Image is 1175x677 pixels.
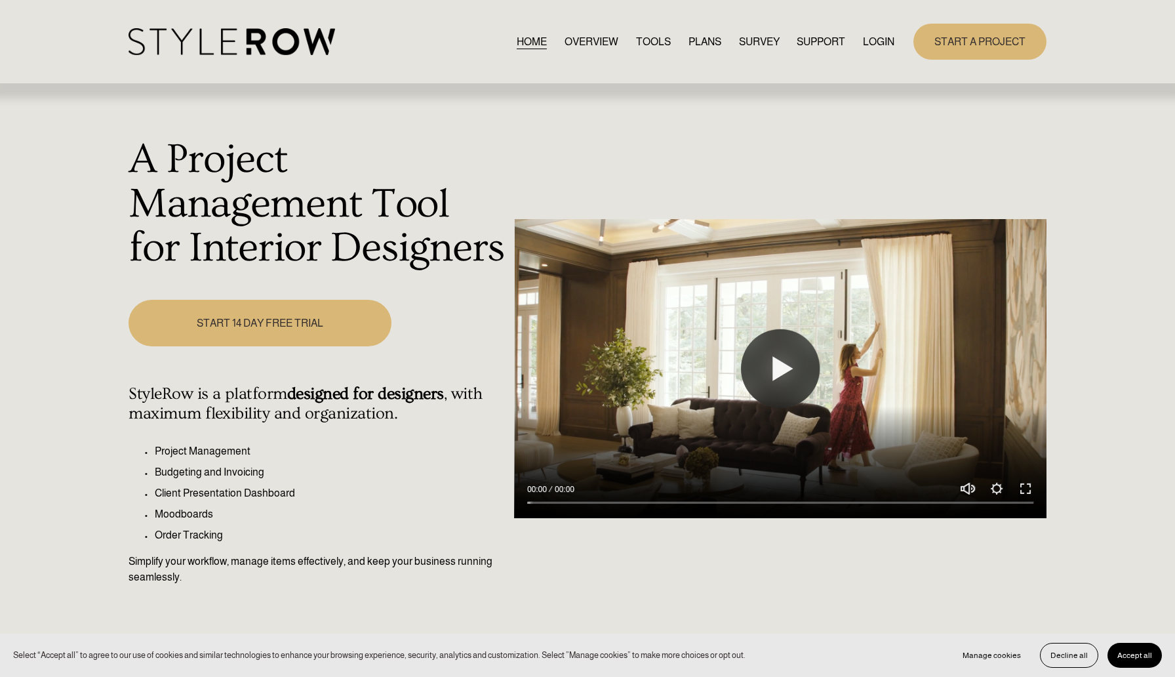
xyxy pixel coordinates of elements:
[155,464,507,480] p: Budgeting and Invoicing
[1040,643,1098,668] button: Decline all
[550,483,578,496] div: Duration
[739,33,780,51] a: SURVEY
[963,651,1021,660] span: Manage cookies
[1050,651,1088,660] span: Decline all
[129,300,391,346] a: START 14 DAY FREE TRIAL
[913,24,1046,60] a: START A PROJECT
[155,527,507,543] p: Order Tracking
[953,643,1031,668] button: Manage cookies
[155,506,507,522] p: Moodboards
[517,33,547,51] a: HOME
[287,384,444,403] strong: designed for designers
[13,649,746,661] p: Select “Accept all” to agree to our use of cookies and similar technologies to enhance your brows...
[741,329,820,408] button: Play
[129,28,335,55] img: StyleRow
[527,483,550,496] div: Current time
[155,443,507,459] p: Project Management
[797,33,845,51] a: folder dropdown
[129,138,507,271] h1: A Project Management Tool for Interior Designers
[129,554,507,585] p: Simplify your workflow, manage items effectively, and keep your business running seamlessly.
[527,499,1033,508] input: Seek
[688,33,721,51] a: PLANS
[1107,643,1162,668] button: Accept all
[1117,651,1152,660] span: Accept all
[155,485,507,501] p: Client Presentation Dashboard
[797,34,845,50] span: SUPPORT
[863,33,894,51] a: LOGIN
[565,33,618,51] a: OVERVIEW
[636,33,671,51] a: TOOLS
[129,384,507,424] h4: StyleRow is a platform , with maximum flexibility and organization.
